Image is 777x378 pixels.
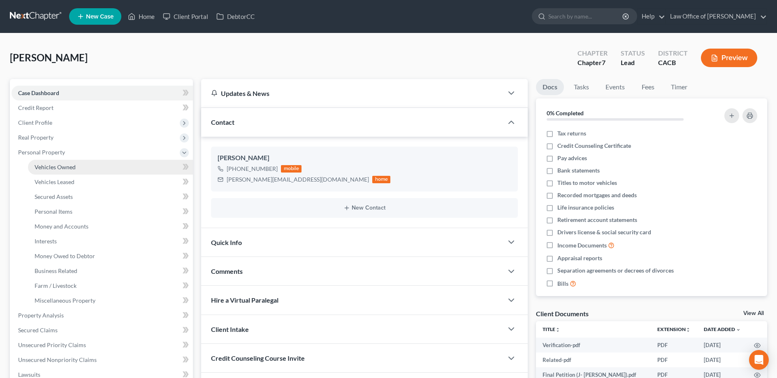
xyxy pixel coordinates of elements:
span: Life insurance policies [557,203,614,212]
td: Related-pdf [536,352,651,367]
a: Client Portal [159,9,212,24]
td: PDF [651,338,697,352]
a: Money Owed to Debtor [28,249,193,264]
a: Interests [28,234,193,249]
div: mobile [281,165,302,173]
span: Recorded mortgages and deeds [557,191,637,199]
a: Date Added expand_more [704,326,741,332]
td: [DATE] [697,352,747,367]
button: New Contact [218,205,511,211]
span: Farm / Livestock [35,282,77,289]
a: Property Analysis [12,308,193,323]
span: Contact [211,118,234,126]
span: Vehicles Leased [35,178,74,185]
span: Money Owed to Debtor [35,252,95,259]
span: Real Property [18,134,53,141]
span: Vehicles Owned [35,163,76,170]
a: Fees [635,79,661,95]
a: Personal Items [28,204,193,219]
span: Unsecured Priority Claims [18,341,86,348]
td: Verification-pdf [536,338,651,352]
a: Credit Report [12,100,193,115]
span: Income Documents [557,241,607,250]
a: Law Office of [PERSON_NAME] [666,9,767,24]
a: Events [599,79,631,95]
span: Business Related [35,267,77,274]
span: Personal Property [18,149,65,156]
div: Status [621,49,645,58]
span: Client Profile [18,119,52,126]
span: Drivers license & social security card [557,228,651,236]
a: Help [638,9,665,24]
a: Case Dashboard [12,86,193,100]
span: Comments [211,267,243,275]
div: home [372,176,390,183]
a: Vehicles Leased [28,175,193,189]
span: Money and Accounts [35,223,88,230]
span: Pay advices [557,154,587,162]
div: [PERSON_NAME][EMAIL_ADDRESS][DOMAIN_NAME] [227,175,369,184]
span: Client Intake [211,325,249,333]
input: Search by name... [548,9,624,24]
span: Hire a Virtual Paralegal [211,296,278,304]
span: Retirement account statements [557,216,637,224]
div: Chapter [578,49,608,58]
span: Miscellaneous Property [35,297,95,304]
span: Bank statements [557,166,600,175]
a: Docs [536,79,564,95]
span: New Case [86,14,114,20]
i: unfold_more [686,327,691,332]
a: Unsecured Priority Claims [12,338,193,352]
span: Secured Assets [35,193,73,200]
span: Titles to motor vehicles [557,179,617,187]
a: Unsecured Nonpriority Claims [12,352,193,367]
span: 7 [602,58,605,66]
div: Open Intercom Messenger [749,350,769,370]
div: Client Documents [536,309,589,318]
a: Miscellaneous Property [28,293,193,308]
span: Credit Counseling Course Invite [211,354,305,362]
span: Tax returns [557,129,586,138]
span: Bills [557,280,568,288]
td: [DATE] [697,338,747,352]
a: DebtorCC [212,9,259,24]
span: Property Analysis [18,312,64,319]
span: Personal Items [35,208,72,215]
span: Interests [35,238,57,245]
a: Secured Assets [28,189,193,204]
div: [PHONE_NUMBER] [227,165,278,173]
div: Chapter [578,58,608,68]
span: Quick Info [211,238,242,246]
span: Case Dashboard [18,89,59,96]
span: Credit Report [18,104,53,111]
a: View All [743,310,764,316]
div: District [658,49,688,58]
div: [PERSON_NAME] [218,153,511,163]
span: Lawsuits [18,371,40,378]
strong: 0% Completed [547,110,584,117]
div: Lead [621,58,645,68]
div: CACB [658,58,688,68]
a: Vehicles Owned [28,160,193,175]
a: Money and Accounts [28,219,193,234]
a: Secured Claims [12,323,193,338]
a: Timer [664,79,694,95]
span: Unsecured Nonpriority Claims [18,356,97,363]
span: Credit Counseling Certificate [557,142,631,150]
a: Titleunfold_more [543,326,560,332]
span: Appraisal reports [557,254,602,262]
i: unfold_more [555,327,560,332]
a: Business Related [28,264,193,278]
div: Updates & News [211,89,493,98]
i: expand_more [736,327,741,332]
span: Secured Claims [18,327,58,334]
button: Preview [701,49,757,67]
a: Extensionunfold_more [657,326,691,332]
td: PDF [651,352,697,367]
a: Tasks [567,79,596,95]
a: Home [124,9,159,24]
span: Separation agreements or decrees of divorces [557,266,674,275]
span: [PERSON_NAME] [10,51,88,63]
a: Farm / Livestock [28,278,193,293]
